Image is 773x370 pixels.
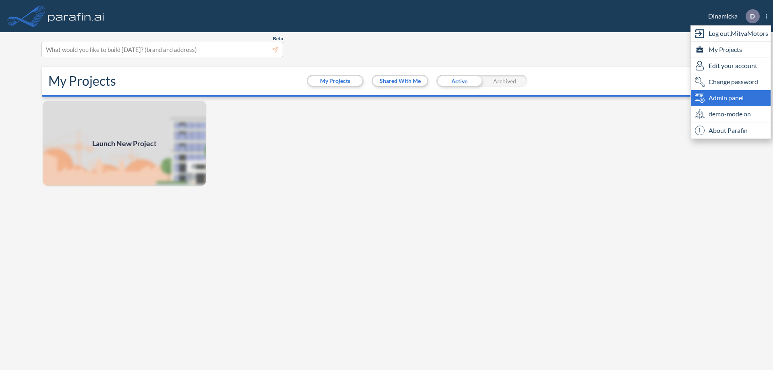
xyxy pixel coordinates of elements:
div: demo-mode on [691,106,771,122]
span: Log out, MityaMotors [709,29,768,38]
h2: My Projects [48,73,116,89]
p: D [750,12,755,20]
img: add [42,100,207,187]
button: Shared With Me [373,76,427,86]
div: About Parafin [691,122,771,138]
a: Launch New Project [42,100,207,187]
div: Edit user [691,58,771,74]
span: i [695,126,705,135]
div: My Projects [691,42,771,58]
span: My Projects [709,45,742,54]
span: demo-mode on [709,109,751,119]
div: Dinamicka [696,9,767,23]
span: Change password [709,77,758,87]
img: logo [46,8,106,24]
span: Admin panel [709,93,744,103]
span: Edit your account [709,61,757,70]
span: Launch New Project [92,138,157,149]
span: About Parafin [709,126,748,135]
div: Log out [691,26,771,42]
span: Beta [273,35,283,42]
div: Active [436,75,482,87]
div: Change password [691,74,771,90]
div: Archived [482,75,527,87]
button: My Projects [308,76,362,86]
div: Admin panel [691,90,771,106]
